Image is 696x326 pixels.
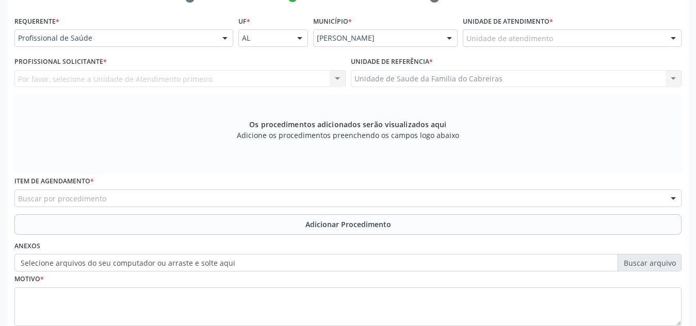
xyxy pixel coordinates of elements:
[242,33,287,43] span: AL
[18,193,106,204] span: Buscar por procedimento
[14,174,94,190] label: Item de agendamento
[14,13,59,29] label: Requerente
[313,13,352,29] label: Município
[14,214,682,235] button: Adicionar Procedimento
[237,130,459,141] span: Adicione os procedimentos preenchendo os campos logo abaixo
[351,54,433,70] label: Unidade de referência
[305,219,391,230] span: Adicionar Procedimento
[317,33,436,43] span: [PERSON_NAME]
[18,33,212,43] span: Profissional de Saúde
[14,54,107,70] label: Profissional Solicitante
[14,271,44,287] label: Motivo
[249,119,446,130] span: Os procedimentos adicionados serão visualizados aqui
[14,238,40,254] label: Anexos
[238,13,250,29] label: UF
[463,13,553,29] label: Unidade de atendimento
[466,33,553,44] span: Unidade de atendimento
